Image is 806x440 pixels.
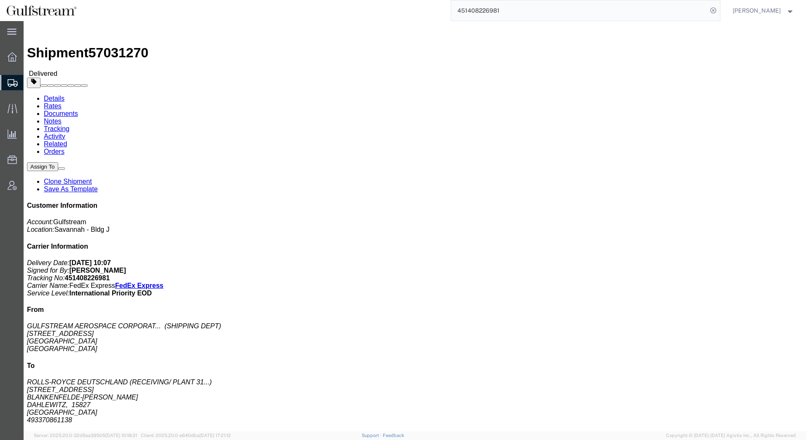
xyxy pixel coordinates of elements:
[451,0,707,21] input: Search for shipment number, reference number
[362,433,383,438] a: Support
[732,5,795,16] button: [PERSON_NAME]
[733,6,781,15] span: Kimberly Printup
[34,433,137,438] span: Server: 2025.20.0-32d5ea39505
[666,432,796,439] span: Copyright © [DATE]-[DATE] Agistix Inc., All Rights Reserved
[24,21,806,431] iframe: FS Legacy Container
[141,433,231,438] span: Client: 2025.20.0-e640dba
[199,433,231,438] span: [DATE] 17:21:12
[383,433,404,438] a: Feedback
[6,4,77,17] img: logo
[105,433,137,438] span: [DATE] 10:18:31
